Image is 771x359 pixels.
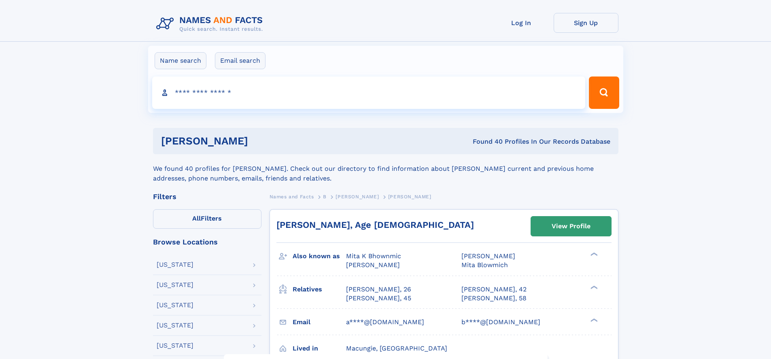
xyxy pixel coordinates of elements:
[461,294,527,303] a: [PERSON_NAME], 58
[588,285,598,290] div: ❯
[554,13,618,33] a: Sign Up
[461,261,508,269] span: Mita Blowmich
[153,238,261,246] div: Browse Locations
[153,154,618,183] div: We found 40 profiles for [PERSON_NAME]. Check out our directory to find information about [PERSON...
[346,261,400,269] span: [PERSON_NAME]
[336,194,379,200] span: [PERSON_NAME]
[157,302,193,308] div: [US_STATE]
[276,220,474,230] a: [PERSON_NAME], Age [DEMOGRAPHIC_DATA]
[489,13,554,33] a: Log In
[157,342,193,349] div: [US_STATE]
[293,249,346,263] h3: Also known as
[157,282,193,288] div: [US_STATE]
[157,261,193,268] div: [US_STATE]
[346,294,411,303] a: [PERSON_NAME], 45
[293,342,346,355] h3: Lived in
[346,252,401,260] span: Mita K Bhownmic
[589,76,619,109] button: Search Button
[215,52,265,69] label: Email search
[531,217,611,236] a: View Profile
[346,344,447,352] span: Macungie, [GEOGRAPHIC_DATA]
[153,209,261,229] label: Filters
[161,136,361,146] h1: [PERSON_NAME]
[152,76,586,109] input: search input
[153,193,261,200] div: Filters
[153,13,270,35] img: Logo Names and Facts
[270,191,314,202] a: Names and Facts
[461,285,527,294] a: [PERSON_NAME], 42
[461,252,515,260] span: [PERSON_NAME]
[157,322,193,329] div: [US_STATE]
[388,194,431,200] span: [PERSON_NAME]
[346,285,411,294] a: [PERSON_NAME], 26
[293,315,346,329] h3: Email
[360,137,610,146] div: Found 40 Profiles In Our Records Database
[323,191,327,202] a: B
[336,191,379,202] a: [PERSON_NAME]
[552,217,590,236] div: View Profile
[192,215,201,222] span: All
[293,283,346,296] h3: Relatives
[323,194,327,200] span: B
[588,317,598,323] div: ❯
[588,252,598,257] div: ❯
[155,52,206,69] label: Name search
